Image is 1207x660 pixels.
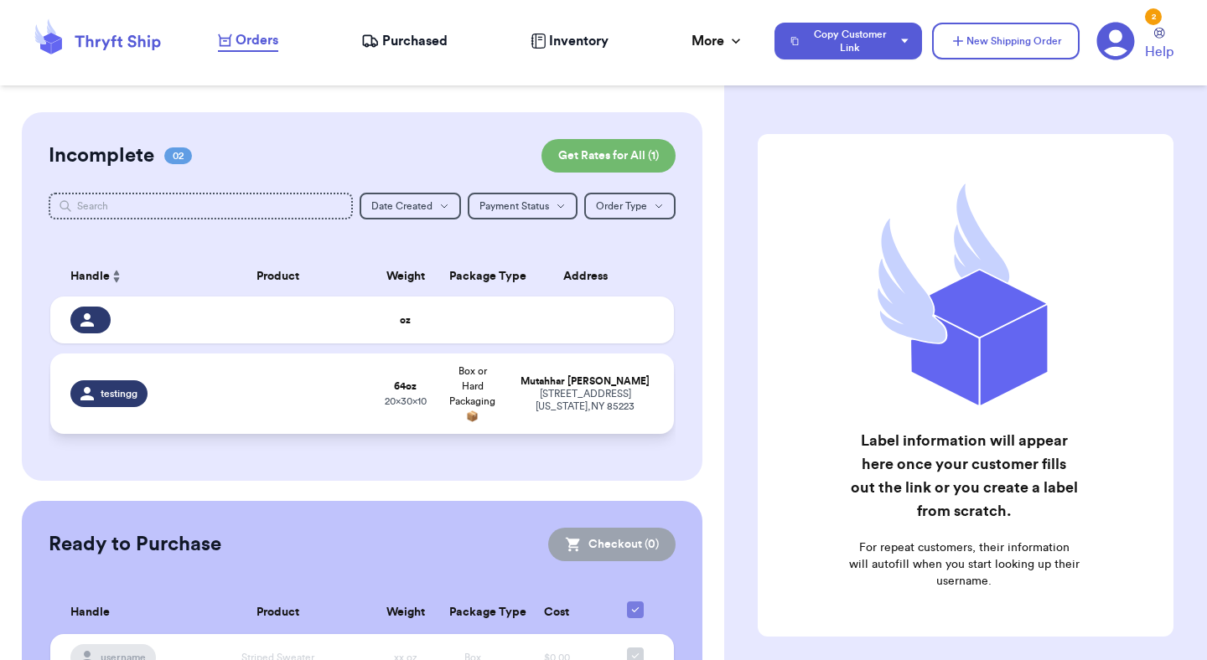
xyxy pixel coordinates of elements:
input: Search [49,193,353,219]
button: Order Type [584,193,676,219]
span: Box or Hard Packaging 📦 [449,366,495,421]
span: Handle [70,268,110,286]
span: Order Type [596,201,647,211]
a: Purchased [361,31,448,51]
button: New Shipping Order [932,23,1080,59]
button: Copy Customer Link [774,23,922,59]
span: 20 x 30 x 10 [385,396,427,406]
h2: Incomplete [49,142,154,169]
a: Orders [218,30,278,52]
span: Inventory [549,31,609,51]
th: Weight [372,591,439,634]
div: Mutahhar [PERSON_NAME] [516,375,654,388]
button: Checkout (0) [548,528,676,561]
th: Package Type [439,591,506,634]
h2: Label information will appear here once your customer fills out the link or you create a label fr... [848,429,1080,523]
div: [STREET_ADDRESS] [US_STATE] , NY 85223 [516,388,654,413]
span: Help [1145,42,1173,62]
span: Date Created [371,201,433,211]
span: Orders [236,30,278,50]
a: Help [1145,28,1173,62]
h2: Ready to Purchase [49,531,221,558]
th: Cost [506,591,607,634]
a: 2 [1096,22,1135,60]
a: Inventory [531,31,609,51]
button: Sort ascending [110,266,123,286]
th: Weight [372,256,439,296]
span: Payment Status [479,201,549,211]
th: Address [506,256,674,296]
button: Get Rates for All (1) [541,139,676,173]
div: 2 [1145,8,1162,25]
strong: oz [400,315,411,325]
div: More [692,31,744,51]
strong: 64 oz [394,381,417,391]
button: Payment Status [468,193,578,219]
button: Date Created [360,193,461,219]
th: Product [184,256,372,296]
span: Handle [70,604,110,621]
span: Purchased [382,31,448,51]
th: Package Type [439,256,506,296]
th: Product [184,591,372,634]
span: testingg [101,387,137,400]
span: 02 [164,147,192,164]
p: For repeat customers, their information will autofill when you start looking up their username. [848,539,1080,590]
